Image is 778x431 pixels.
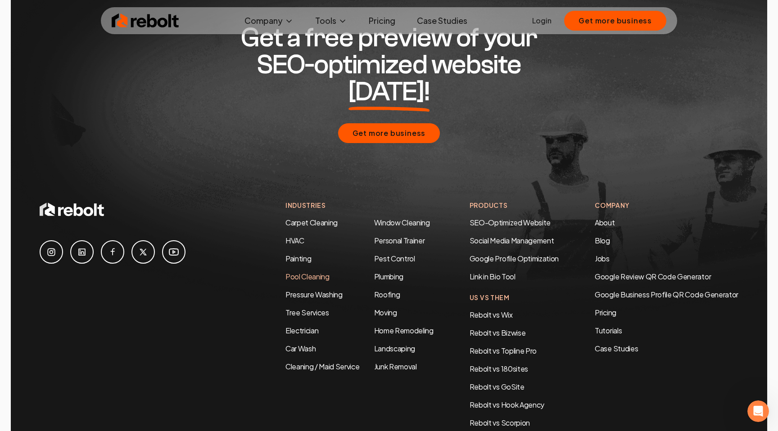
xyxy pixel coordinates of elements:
[308,12,354,30] button: Tools
[285,290,343,299] a: Pressure Washing
[285,254,311,263] a: Painting
[410,12,475,30] a: Case Studies
[374,218,430,227] a: Window Cleaning
[374,236,425,245] a: Personal Trainer
[285,272,330,281] a: Pool Cleaning
[595,307,738,318] a: Pricing
[470,346,537,355] a: Rebolt vs Topline Pro
[470,201,559,210] h4: Products
[285,326,318,335] a: Electrician
[338,123,440,143] button: Get more business
[285,218,338,227] a: Carpet Cleaning
[595,236,610,245] a: Blog
[595,290,738,299] a: Google Business Profile QR Code Generator
[285,236,304,245] a: HVAC
[237,12,301,30] button: Company
[348,78,430,105] span: [DATE]!
[374,362,417,371] a: Junk Removal
[285,362,360,371] a: Cleaning / Maid Service
[564,11,666,31] button: Get more business
[595,254,610,263] a: Jobs
[470,400,544,409] a: Rebolt vs Hook Agency
[216,24,562,105] h2: Get a free preview of your SEO-optimized website
[374,254,415,263] a: Pest Control
[112,12,179,30] img: Rebolt Logo
[374,326,434,335] a: Home Remodeling
[470,310,513,319] a: Rebolt vs Wix
[532,15,552,26] a: Login
[470,254,559,263] a: Google Profile Optimization
[595,201,738,210] h4: Company
[470,328,526,337] a: Rebolt vs Bizwise
[470,218,551,227] a: SEO-Optimized Website
[595,325,738,336] a: Tutorials
[595,272,711,281] a: Google Review QR Code Generator
[595,343,738,354] a: Case Studies
[374,344,415,353] a: Landscaping
[285,201,434,210] h4: Industries
[470,272,516,281] a: Link in Bio Tool
[362,12,403,30] a: Pricing
[470,382,525,391] a: Rebolt vs GoSite
[470,236,554,245] a: Social Media Management
[470,418,530,427] a: Rebolt vs Scorpion
[470,293,559,302] h4: Us Vs Them
[747,400,769,422] iframe: Intercom live chat
[470,364,528,373] a: Rebolt vs 180sites
[595,218,615,227] a: About
[285,308,329,317] a: Tree Services
[374,308,397,317] a: Moving
[285,344,316,353] a: Car Wash
[374,272,403,281] a: Plumbing
[374,290,400,299] a: Roofing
